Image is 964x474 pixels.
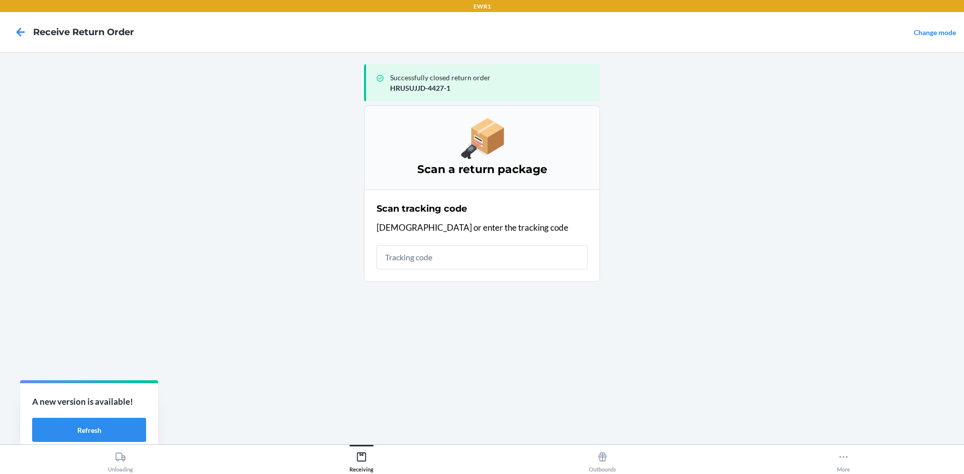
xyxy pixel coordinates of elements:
h3: Scan a return package [377,162,587,178]
h2: Scan tracking code [377,202,467,215]
h4: Receive Return Order [33,26,134,39]
div: Receiving [349,447,374,472]
button: Receiving [241,445,482,472]
div: Outbounds [589,447,616,472]
button: Outbounds [482,445,723,472]
p: [DEMOGRAPHIC_DATA] or enter the tracking code [377,221,587,234]
p: Successfully closed return order [390,72,592,83]
button: More [723,445,964,472]
p: EWR1 [473,2,491,11]
a: Change mode [914,28,956,37]
div: Unloading [108,447,133,472]
p: A new version is available! [32,395,146,408]
p: HRU5UJJD-4427-1 [390,83,592,93]
button: Refresh [32,418,146,442]
div: More [837,447,850,472]
input: Tracking code [377,245,587,269]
